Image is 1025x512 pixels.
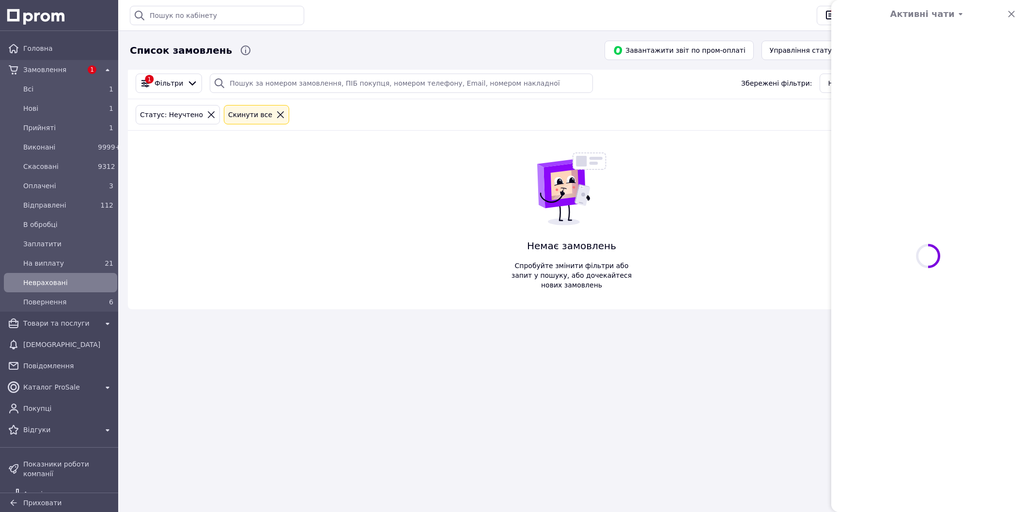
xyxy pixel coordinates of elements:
span: Аналітика [23,489,98,499]
span: В обробці [23,220,113,229]
span: На виплату [23,258,94,268]
div: Статус: Неучтено [138,109,205,120]
span: Повідомлення [23,361,113,371]
span: Спробуйте змінити фільтри або запит у пошуку, або дочекайтеся нових замовлень [508,261,636,290]
span: 1 [109,85,113,93]
span: 112 [100,201,113,209]
span: Покупці [23,404,113,413]
span: Приховати [23,499,62,507]
span: Невраховані [828,78,872,88]
span: Збережені фільтри: [741,78,812,88]
input: Пошук по кабінету [130,6,304,25]
span: Прийняті [23,123,94,133]
span: Оплачені [23,181,94,191]
span: Скасовані [23,162,94,171]
span: [DEMOGRAPHIC_DATA] [23,340,113,349]
span: Показники роботи компанії [23,459,113,479]
input: Пошук за номером замовлення, ПІБ покупця, номером телефону, Email, номером накладної [210,74,593,93]
button: Управління статусами [761,41,857,60]
span: 1 [109,105,113,112]
span: 9312 [98,163,115,170]
div: Cкинути все [226,109,274,120]
span: Замовлення [23,65,82,75]
span: 21 [105,259,113,267]
span: Нові [23,104,94,113]
span: 3 [109,182,113,190]
span: 1 [109,124,113,132]
span: Каталог ProSale [23,382,98,392]
span: Виконані [23,142,94,152]
span: Заплатити [23,239,113,249]
span: Відгуки [23,425,98,435]
span: Відправлені [23,200,94,210]
span: Невраховані [23,278,113,287]
button: Завантажити звіт по пром-оплаті [605,41,754,60]
span: Товари та послуги [23,318,98,328]
span: Список замовлень [130,44,232,58]
span: Фільтри [155,78,183,88]
button: 3Чат [817,6,861,25]
span: Немає замовлень [508,239,636,253]
span: Головна [23,44,113,53]
span: Повернення [23,297,94,307]
span: 9999+ [98,143,121,151]
span: 1 [88,65,96,74]
span: 6 [109,298,113,306]
span: Всi [23,84,94,94]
